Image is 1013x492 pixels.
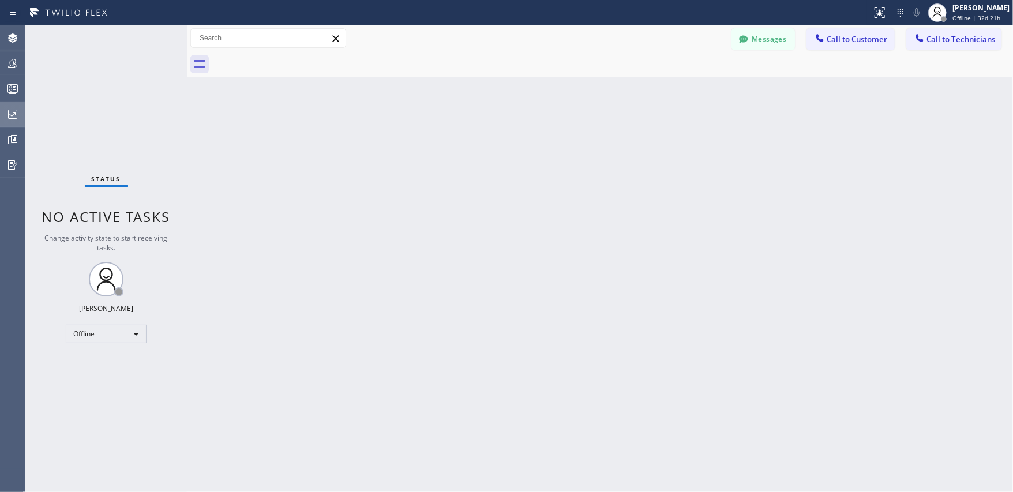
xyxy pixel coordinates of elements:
[92,175,121,183] span: Status
[952,3,1010,13] div: [PERSON_NAME]
[952,14,1000,22] span: Offline | 32d 21h
[827,34,887,44] span: Call to Customer
[731,28,795,50] button: Messages
[45,233,168,253] span: Change activity state to start receiving tasks.
[909,5,925,21] button: Mute
[42,207,171,226] span: No active tasks
[79,303,133,313] div: [PERSON_NAME]
[806,28,895,50] button: Call to Customer
[66,325,147,343] div: Offline
[926,34,995,44] span: Call to Technicians
[191,29,346,47] input: Search
[906,28,1001,50] button: Call to Technicians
